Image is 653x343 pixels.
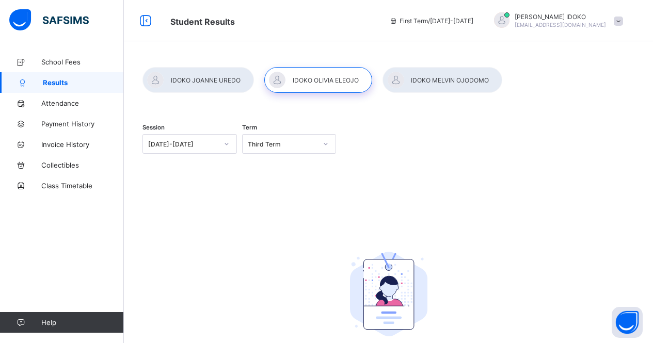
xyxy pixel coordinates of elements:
img: student.207b5acb3037b72b59086e8b1a17b1d0.svg [350,252,427,336]
span: [PERSON_NAME] IDOKO [515,13,606,21]
span: Session [142,124,165,131]
span: Student Results [170,17,235,27]
span: Results [43,78,124,87]
div: [DATE]-[DATE] [148,140,218,148]
span: Term [242,124,257,131]
div: JOSEPHIDOKO [484,12,628,29]
span: Collectibles [41,161,124,169]
div: Third Term [248,140,317,148]
span: [EMAIL_ADDRESS][DOMAIN_NAME] [515,22,606,28]
span: School Fees [41,58,124,66]
span: session/term information [389,17,473,25]
span: Invoice History [41,140,124,149]
span: Payment History [41,120,124,128]
button: Open asap [612,307,643,338]
span: Help [41,318,123,326]
img: safsims [9,9,89,31]
span: Class Timetable [41,182,124,190]
span: Attendance [41,99,124,107]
